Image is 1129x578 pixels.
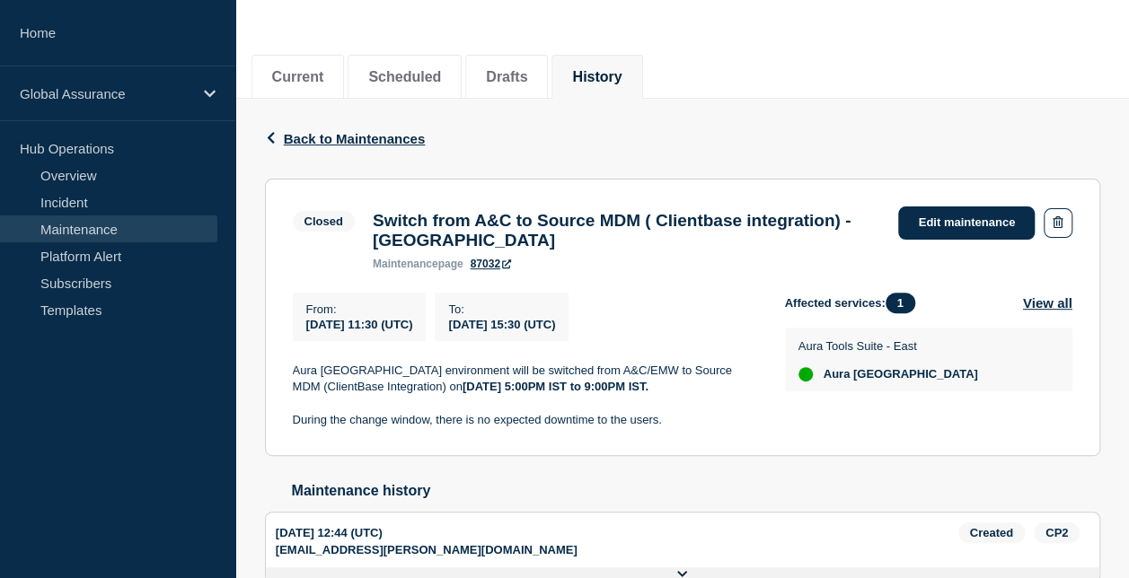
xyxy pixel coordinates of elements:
[306,318,413,331] span: [DATE] 11:30 (UTC)
[448,302,555,316] p: To :
[373,211,881,250] h3: Switch from A&C to Source MDM ( Clientbase integration) - [GEOGRAPHIC_DATA]
[265,131,426,146] button: Back to Maintenances
[284,131,426,146] span: Back to Maintenances
[272,69,324,85] button: Current
[306,302,413,316] p: From :
[463,380,648,393] strong: [DATE] 5:00PM IST to 9:00PM IST.
[471,258,511,270] a: 87032
[276,543,578,556] p: [EMAIL_ADDRESS][PERSON_NAME][DOMAIN_NAME]
[824,367,978,381] span: Aura [GEOGRAPHIC_DATA]
[20,86,192,101] p: Global Assurance
[1034,522,1080,543] span: CP2
[448,318,555,331] span: [DATE] 15:30 (UTC)
[276,522,958,543] div: [DATE] 12:44 (UTC)
[373,258,438,270] span: maintenance
[798,339,978,353] p: Aura Tools Suite - East
[373,258,463,270] p: page
[1023,293,1072,313] button: View all
[293,363,756,396] p: Aura [GEOGRAPHIC_DATA] environment will be switched from A&C/EMW to Source MDM (ClientBase Integr...
[293,412,756,428] p: During the change window, there is no expected downtime to the users.
[898,206,1035,240] a: Edit maintenance
[785,293,924,313] span: Affected services:
[958,522,1025,543] span: Created
[572,69,622,85] button: History
[486,69,527,85] button: Drafts
[292,483,1100,499] h2: Maintenance history
[886,293,915,313] span: 1
[368,69,441,85] button: Scheduled
[798,367,813,381] div: up
[293,211,355,232] span: Closed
